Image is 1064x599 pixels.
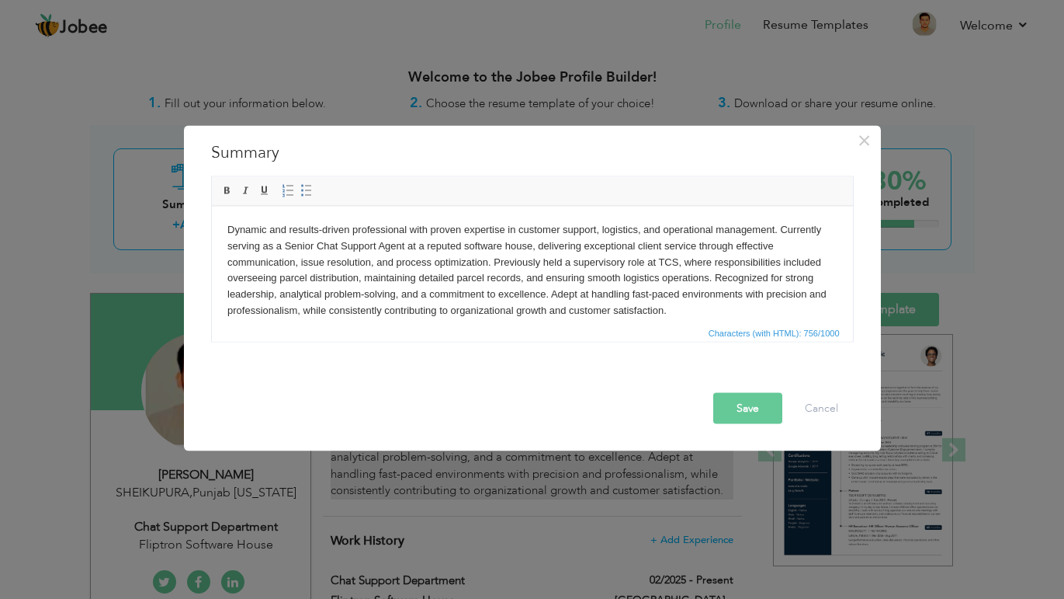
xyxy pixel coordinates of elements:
a: Insert/Remove Bulleted List [298,182,315,199]
span: × [858,126,871,154]
a: Insert/Remove Numbered List [279,182,296,199]
a: Bold [219,182,236,199]
a: Underline [256,182,273,199]
h3: Summary [211,141,854,164]
button: Cancel [789,392,854,423]
a: Italic [237,182,255,199]
button: Save [713,392,782,423]
button: Close [852,127,877,152]
div: Statistics [705,326,844,340]
span: Characters (with HTML): 756/1000 [705,326,843,340]
iframe: Rich Text Editor, summaryEditor [212,206,853,322]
